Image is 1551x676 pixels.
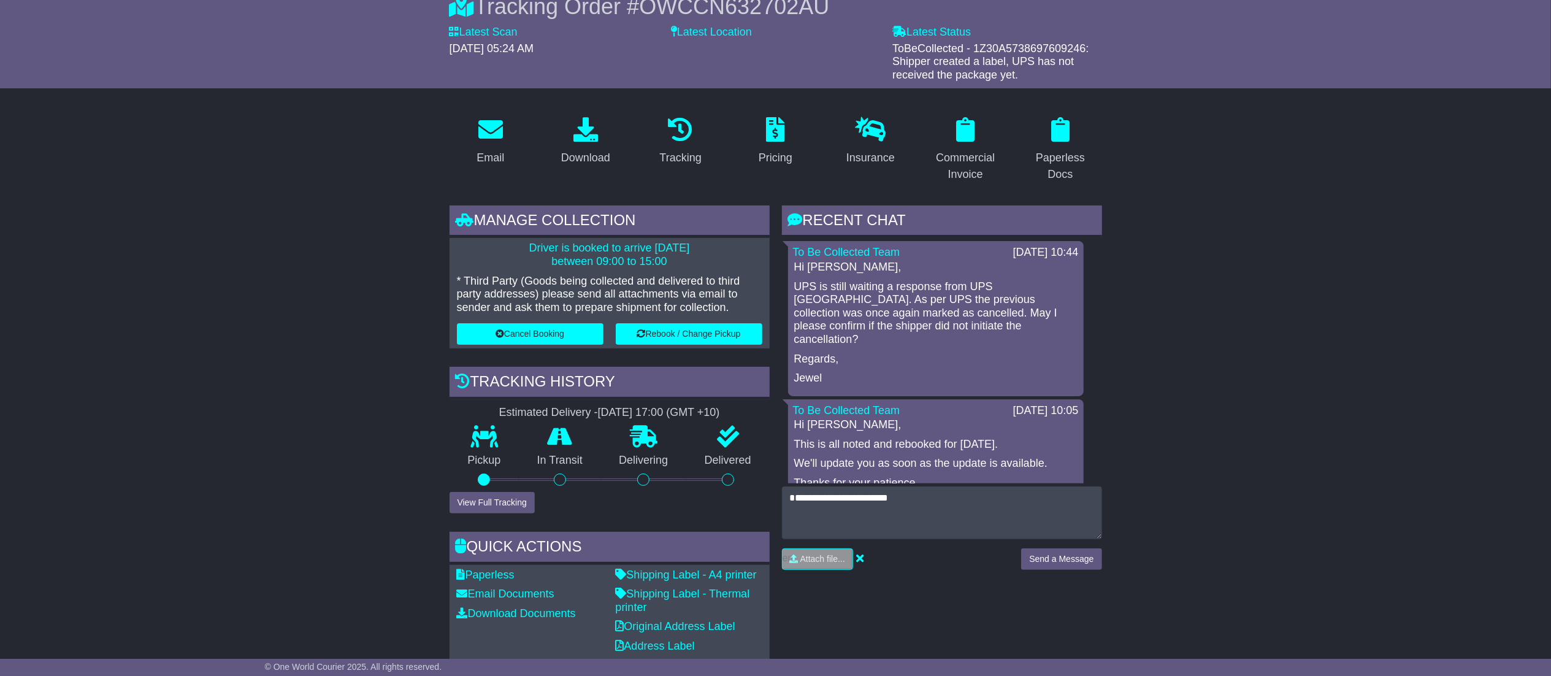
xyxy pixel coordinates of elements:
div: [DATE] 10:05 [1013,404,1079,418]
div: RECENT CHAT [782,205,1102,239]
p: Delivering [601,454,687,467]
label: Latest Scan [450,26,518,39]
span: ToBeCollected - 1Z30A5738697609246: Shipper created a label, UPS has not received the package yet. [892,42,1089,81]
p: Thanks for your patience, [794,477,1078,490]
button: Rebook / Change Pickup [616,323,762,345]
div: Manage collection [450,205,770,239]
a: Email Documents [457,588,554,600]
div: Insurance [846,150,895,166]
p: * Third Party (Goods being collected and delivered to third party addresses) please send all atta... [457,275,762,315]
p: UPS is still waiting a response from UPS [GEOGRAPHIC_DATA]. As per UPS the previous collection wa... [794,280,1078,347]
button: View Full Tracking [450,492,535,513]
p: Delivered [686,454,770,467]
a: Email [469,113,512,171]
a: Tracking [651,113,709,171]
button: Send a Message [1021,548,1101,570]
p: Hi [PERSON_NAME], [794,418,1078,432]
div: Estimated Delivery - [450,406,770,420]
div: [DATE] 10:44 [1013,246,1079,259]
p: Pickup [450,454,519,467]
p: We'll update you as soon as the update is available. [794,457,1078,471]
a: Shipping Label - A4 printer [616,569,757,581]
a: Commercial Invoice [924,113,1007,187]
div: Pricing [759,150,792,166]
a: Download Documents [457,607,576,620]
p: Driver is booked to arrive [DATE] between 09:00 to 15:00 [457,242,762,268]
div: Email [477,150,504,166]
p: This is all noted and rebooked for [DATE]. [794,438,1078,451]
label: Latest Location [671,26,752,39]
a: Pricing [751,113,800,171]
a: To Be Collected Team [793,246,900,258]
a: Shipping Label - Thermal printer [616,588,750,613]
div: Download [561,150,610,166]
p: Hi [PERSON_NAME], [794,261,1078,274]
div: Quick Actions [450,532,770,565]
label: Latest Status [892,26,971,39]
div: Paperless Docs [1027,150,1094,183]
p: Regards, [794,353,1078,366]
span: [DATE] 05:24 AM [450,42,534,55]
div: Tracking history [450,367,770,400]
a: Address Label [616,640,695,652]
a: Download [553,113,618,171]
a: Paperless Docs [1019,113,1102,187]
a: To Be Collected Team [793,404,900,417]
p: Jewel [794,372,1078,385]
p: In Transit [519,454,601,467]
div: Tracking [659,150,701,166]
span: © One World Courier 2025. All rights reserved. [265,662,442,672]
div: Commercial Invoice [932,150,999,183]
a: Insurance [838,113,903,171]
a: Original Address Label [616,620,735,632]
a: Paperless [457,569,515,581]
div: [DATE] 17:00 (GMT +10) [598,406,720,420]
button: Cancel Booking [457,323,603,345]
